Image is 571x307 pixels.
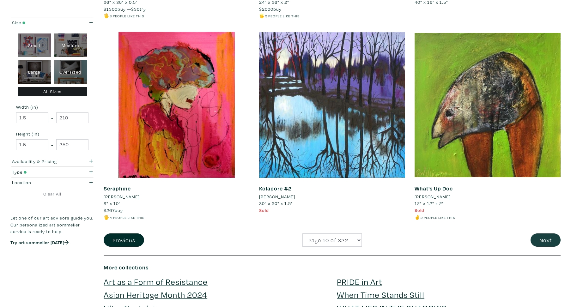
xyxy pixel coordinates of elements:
[18,87,87,97] div: All Sizes
[415,214,561,221] li: ✌️
[104,12,250,19] li: 🖐️
[54,33,87,57] div: Medium
[259,200,293,206] span: 30" x 30" x 1.5"
[18,33,51,57] div: Small
[104,193,140,200] li: [PERSON_NAME]
[415,200,444,206] span: 12" x 12" x 2"
[10,239,69,245] a: Try art sommelier [DATE]
[259,193,405,200] a: [PERSON_NAME]
[415,207,424,213] span: Sold
[259,6,273,12] span: $2000
[10,214,94,235] p: Let one of our art advisors guide you. Our personalized art sommelier service is ready to help.
[54,60,87,84] div: Oversized
[415,193,451,200] li: [PERSON_NAME]
[10,190,94,197] a: Clear All
[337,289,424,300] a: When Time Stands Still
[104,207,123,213] span: buy
[51,141,53,149] span: -
[259,207,269,213] span: Sold
[104,276,208,287] a: Art as a Form of Resistance
[10,178,94,188] button: Location
[415,193,561,200] a: [PERSON_NAME]
[531,233,561,247] button: Next
[10,252,94,265] iframe: Customer reviews powered by Trustpilot
[104,193,250,200] a: [PERSON_NAME]
[12,158,70,165] div: Availability & Pricing
[110,14,144,18] small: 3 people like this
[259,193,295,200] li: [PERSON_NAME]
[131,6,140,12] span: $30
[104,6,118,12] span: $1300
[104,233,144,247] button: Previous
[104,289,207,300] a: Asian Heritage Month 2024
[265,14,300,18] small: 3 people like this
[259,185,292,192] a: Kolapore #2
[10,167,94,177] button: Type
[415,185,453,192] a: What's Up Doc
[104,214,250,221] li: 🖐️
[18,60,51,84] div: Large
[110,215,144,220] small: 4 people like this
[104,200,121,206] span: 8" x 10"
[16,132,88,136] small: Height (in)
[104,207,115,213] span: $267
[12,169,70,176] div: Type
[51,114,53,122] span: -
[12,179,70,186] div: Location
[10,156,94,167] button: Availability & Pricing
[104,264,561,271] h6: More collections
[259,12,405,19] li: 🖐️
[337,276,382,287] a: PRIDE in Art
[10,17,94,28] button: Size
[104,6,146,12] span: buy — try
[12,19,70,26] div: Size
[16,105,88,109] small: Width (in)
[259,6,282,12] span: buy
[104,185,131,192] a: Seraphine
[421,215,455,220] small: 2 people like this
